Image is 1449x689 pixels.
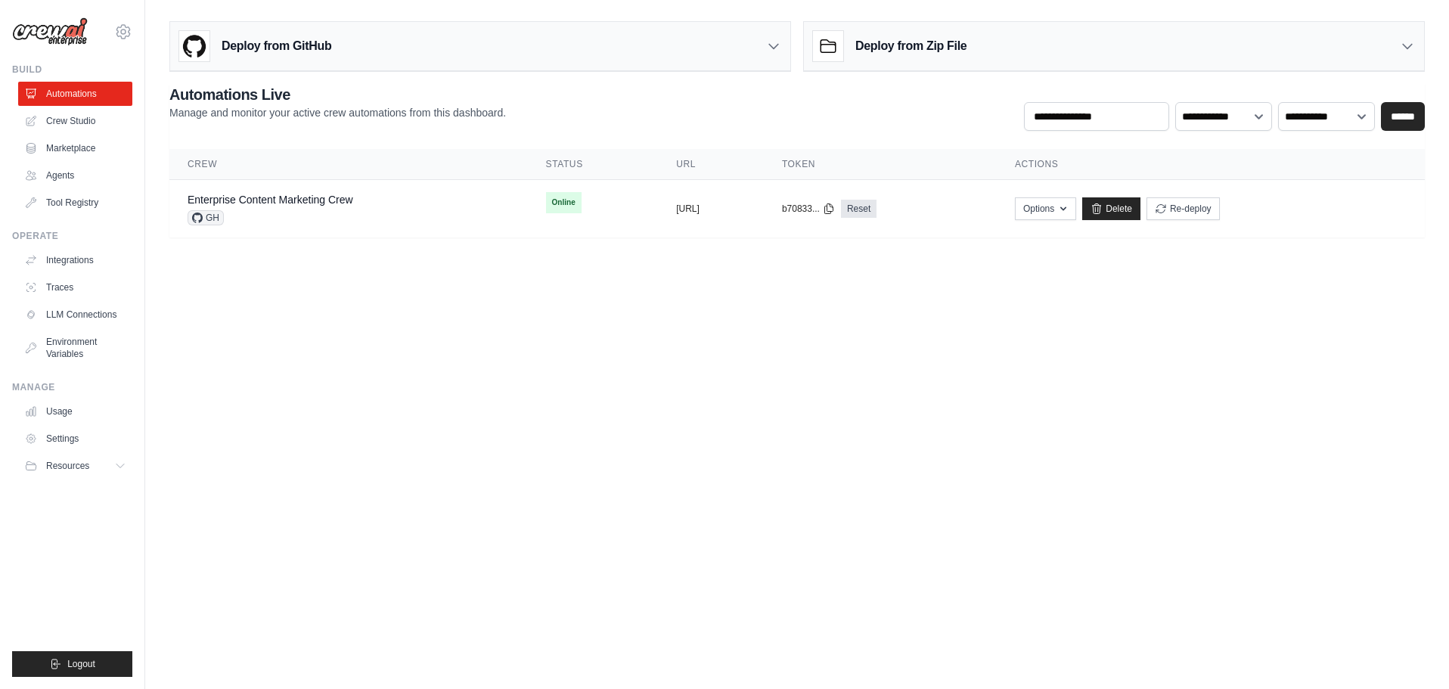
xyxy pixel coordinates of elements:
img: GitHub Logo [179,31,209,61]
div: Manage [12,381,132,393]
button: Options [1015,197,1076,220]
th: Actions [997,149,1425,180]
th: Crew [169,149,528,180]
span: Resources [46,460,89,472]
button: Logout [12,651,132,677]
a: Reset [841,200,877,218]
a: Agents [18,163,132,188]
a: Integrations [18,248,132,272]
a: Crew Studio [18,109,132,133]
img: Logo [12,17,88,46]
span: Logout [67,658,95,670]
button: b70833... [782,203,835,215]
a: Tool Registry [18,191,132,215]
a: Usage [18,399,132,424]
a: Environment Variables [18,330,132,366]
span: GH [188,210,224,225]
h2: Automations Live [169,84,506,105]
a: Marketplace [18,136,132,160]
th: Token [764,149,997,180]
h3: Deploy from Zip File [855,37,967,55]
a: Traces [18,275,132,299]
th: Status [528,149,659,180]
span: Online [546,192,582,213]
div: Operate [12,230,132,242]
a: Settings [18,427,132,451]
a: Enterprise Content Marketing Crew [188,194,353,206]
th: URL [658,149,764,180]
a: Automations [18,82,132,106]
p: Manage and monitor your active crew automations from this dashboard. [169,105,506,120]
button: Re-deploy [1146,197,1220,220]
a: Delete [1082,197,1140,220]
h3: Deploy from GitHub [222,37,331,55]
iframe: Chat Widget [1373,616,1449,689]
button: Resources [18,454,132,478]
div: Build [12,64,132,76]
a: LLM Connections [18,303,132,327]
